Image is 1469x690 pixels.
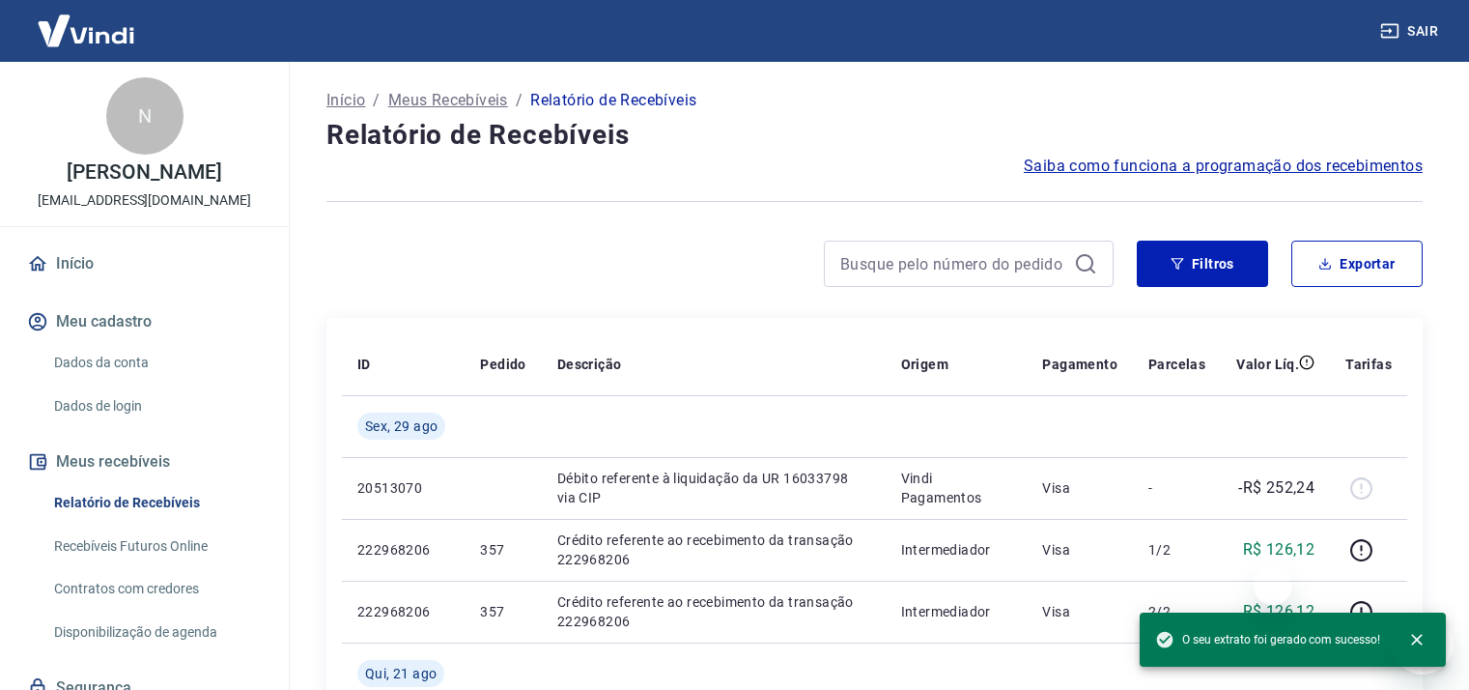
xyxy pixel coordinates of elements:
a: Disponibilização de agenda [46,613,266,652]
a: Início [23,243,266,285]
p: / [516,89,523,112]
button: Exportar [1291,241,1423,287]
p: [PERSON_NAME] [67,162,221,183]
p: Intermediador [901,602,1012,621]
button: Meus recebíveis [23,441,266,483]
p: Crédito referente ao recebimento da transação 222968206 [557,592,870,631]
p: Vindi Pagamentos [901,469,1012,507]
a: Recebíveis Futuros Online [46,527,266,566]
p: 357 [480,540,525,560]
p: / [373,89,380,112]
p: 222968206 [357,540,449,560]
span: O seu extrato foi gerado com sucesso! [1155,630,1380,649]
p: Pedido [480,355,525,374]
p: 1/2 [1148,540,1205,560]
input: Busque pelo número do pedido [840,249,1066,278]
a: Dados da conta [46,343,266,383]
p: 357 [480,602,525,621]
p: Descrição [557,355,622,374]
p: Intermediador [901,540,1012,560]
p: 2/2 [1148,602,1205,621]
p: Relatório de Recebíveis [530,89,696,112]
p: ID [357,355,371,374]
span: Qui, 21 ago [365,664,437,683]
a: Relatório de Recebíveis [46,483,266,523]
h4: Relatório de Recebíveis [326,116,1423,155]
p: 20513070 [357,478,449,498]
p: Parcelas [1148,355,1205,374]
a: Início [326,89,365,112]
div: N [106,77,184,155]
a: Saiba como funciona a programação dos recebimentos [1024,155,1423,178]
button: Sair [1376,14,1446,49]
p: Débito referente à liquidação da UR 16033798 via CIP [557,469,870,507]
span: Sex, 29 ago [365,417,438,436]
p: [EMAIL_ADDRESS][DOMAIN_NAME] [38,190,251,211]
p: Visa [1042,540,1117,560]
img: Vindi [23,1,149,60]
a: Meus Recebíveis [388,89,508,112]
p: Visa [1042,602,1117,621]
p: Crédito referente ao recebimento da transação 222968206 [557,531,870,569]
p: -R$ 252,24 [1238,476,1314,500]
p: Tarifas [1345,355,1392,374]
p: R$ 126,12 [1243,600,1315,623]
button: Meu cadastro [23,301,266,343]
p: R$ 126,12 [1243,538,1315,561]
p: Pagamento [1042,355,1117,374]
a: Contratos com credores [46,569,266,609]
p: - [1148,478,1205,498]
p: 222968206 [357,602,449,621]
p: Origem [901,355,948,374]
p: Visa [1042,478,1117,498]
p: Valor Líq. [1236,355,1299,374]
iframe: Botão para abrir a janela de mensagens [1392,613,1454,675]
button: Filtros [1137,241,1268,287]
iframe: Fechar mensagem [1254,566,1292,605]
a: Dados de login [46,387,266,426]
